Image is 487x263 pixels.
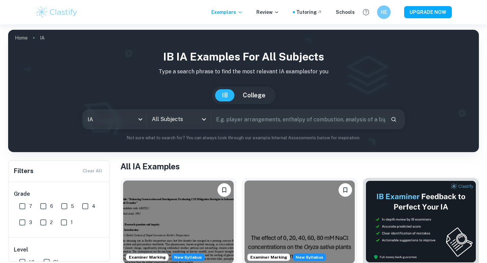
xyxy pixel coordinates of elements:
p: Type a search phrase to find the most relevant IA examples for you [14,68,473,76]
div: Starting from the May 2026 session, the ESS IA requirements have changed. We created this exempla... [171,254,205,261]
p: Not sure what to search for? You can always look through our example Internal Assessments below f... [14,135,473,141]
button: Bookmark [217,183,231,197]
span: 3 [29,219,32,226]
a: Home [15,33,28,43]
div: IA [83,110,147,129]
button: IB [215,89,235,101]
p: IA [40,34,45,42]
span: 2 [50,219,53,226]
span: 1 [71,219,73,226]
h6: HE [380,8,388,16]
button: Open [199,115,209,124]
p: Review [256,8,279,16]
a: Tutoring [296,8,322,16]
h6: Grade [14,190,105,198]
span: 7 [29,202,32,210]
div: Starting from the May 2026 session, the ESS IA requirements have changed. We created this exempla... [293,254,326,261]
span: Examiner Marking [126,254,168,260]
img: profile cover [8,30,479,152]
span: 6 [50,202,53,210]
span: 4 [92,202,95,210]
h6: Level [14,246,105,254]
button: UPGRADE NOW [404,6,452,18]
button: Bookmark [339,183,352,197]
a: Schools [336,8,355,16]
span: New Syllabus [293,254,326,261]
button: HE [377,5,391,19]
img: Clastify logo [35,5,78,19]
button: Help and Feedback [360,6,372,18]
span: Examiner Marking [248,254,290,260]
button: Search [388,114,399,125]
h6: Filters [14,166,33,176]
img: Thumbnail [366,181,476,263]
h1: IB IA examples for all subjects [14,49,473,65]
input: E.g. player arrangements, enthalpy of combustion, analysis of a big city... [211,110,385,129]
h1: All IA Examples [120,160,479,172]
p: Exemplars [211,8,243,16]
button: College [236,89,272,101]
span: New Syllabus [171,254,205,261]
span: 5 [71,202,74,210]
